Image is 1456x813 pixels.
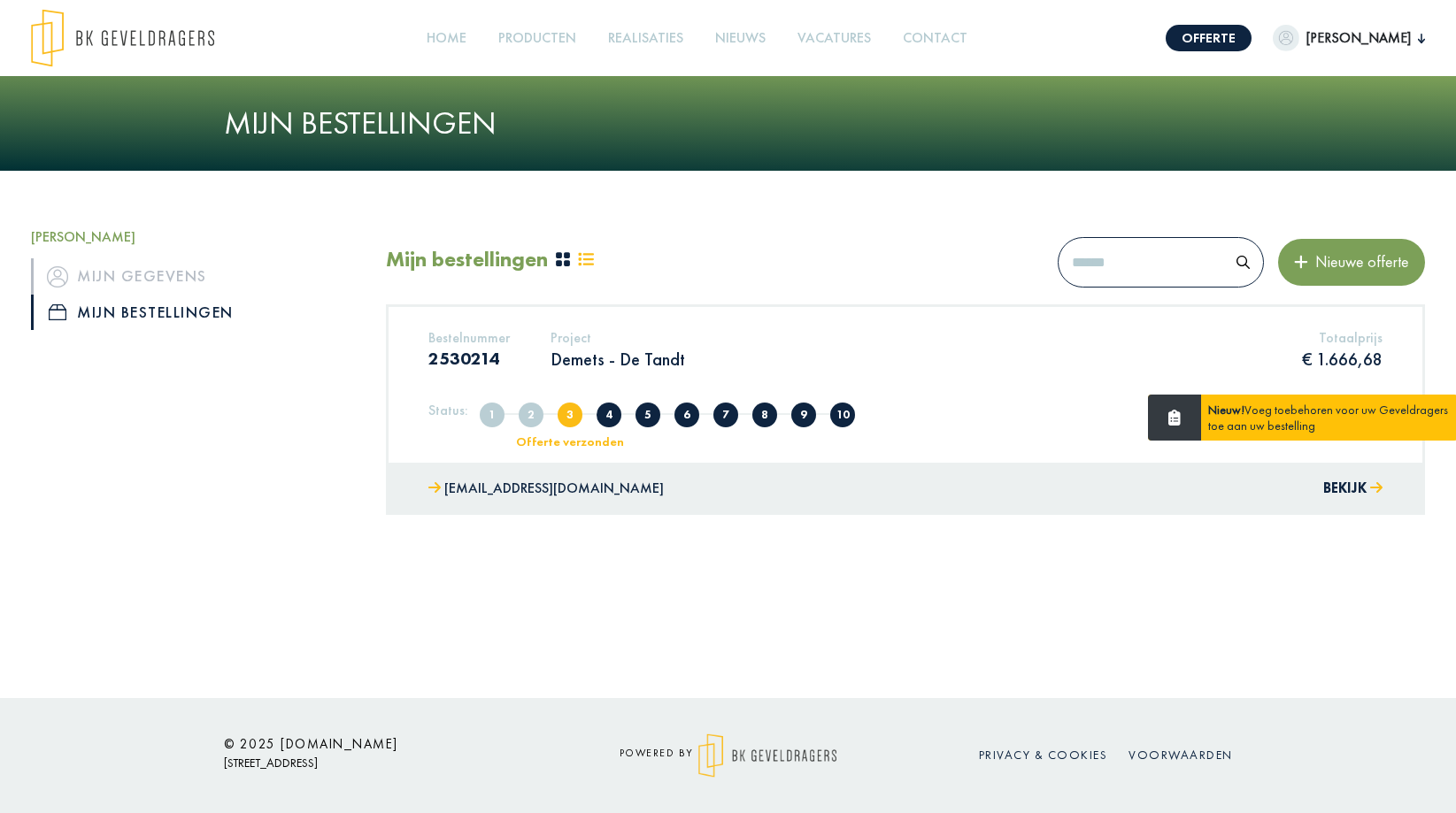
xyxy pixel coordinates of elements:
span: In nabehandeling [752,403,777,427]
h1: Mijn bestellingen [224,104,1233,142]
p: Demets - De Tandt [551,348,685,371]
h6: © 2025 [DOMAIN_NAME] [224,736,543,752]
a: Producten [491,19,583,58]
span: Offerte in overleg [597,403,621,427]
button: [PERSON_NAME] [1273,25,1425,51]
span: Volledig [519,403,543,427]
span: Offerte afgekeurd [636,403,660,427]
a: Realisaties [601,19,690,58]
button: Bekijk [1323,476,1383,502]
h3: 2530214 [428,348,510,369]
div: powered by [569,733,888,778]
span: Aangemaakt [480,403,505,427]
span: Klaar voor levering/afhaling [791,403,816,427]
strong: Nieuw! [1208,402,1244,418]
a: Voorwaarden [1129,747,1233,763]
img: logo [698,733,837,778]
a: Nieuws [708,19,773,58]
a: [EMAIL_ADDRESS][DOMAIN_NAME] [428,476,664,502]
h2: Mijn bestellingen [386,247,548,272]
img: search.svg [1236,256,1250,269]
h5: Project [551,329,685,346]
a: Contact [896,19,975,58]
span: [PERSON_NAME] [1299,27,1418,49]
p: € 1.666,68 [1302,348,1383,371]
p: [STREET_ADDRESS] [224,752,543,774]
button: Nieuwe offerte [1278,239,1425,285]
img: icon [49,304,66,320]
div: Offerte verzonden [497,435,643,448]
span: Nieuwe offerte [1308,251,1409,272]
span: Geleverd/afgehaald [830,403,855,427]
img: logo [31,9,214,67]
a: iconMijn gegevens [31,258,359,294]
a: iconMijn bestellingen [31,295,359,330]
a: Vacatures [790,19,878,58]
span: In productie [713,403,738,427]
h5: [PERSON_NAME] [31,228,359,245]
span: Offerte verzonden [558,403,582,427]
a: Privacy & cookies [979,747,1108,763]
h5: Totaalprijs [1302,329,1383,346]
img: dummypic.png [1273,25,1299,51]
a: Offerte [1166,25,1252,51]
h5: Bestelnummer [428,329,510,346]
span: Offerte goedgekeurd [674,403,699,427]
img: icon [47,266,68,288]
a: Home [420,19,474,58]
h5: Status: [428,402,468,418]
